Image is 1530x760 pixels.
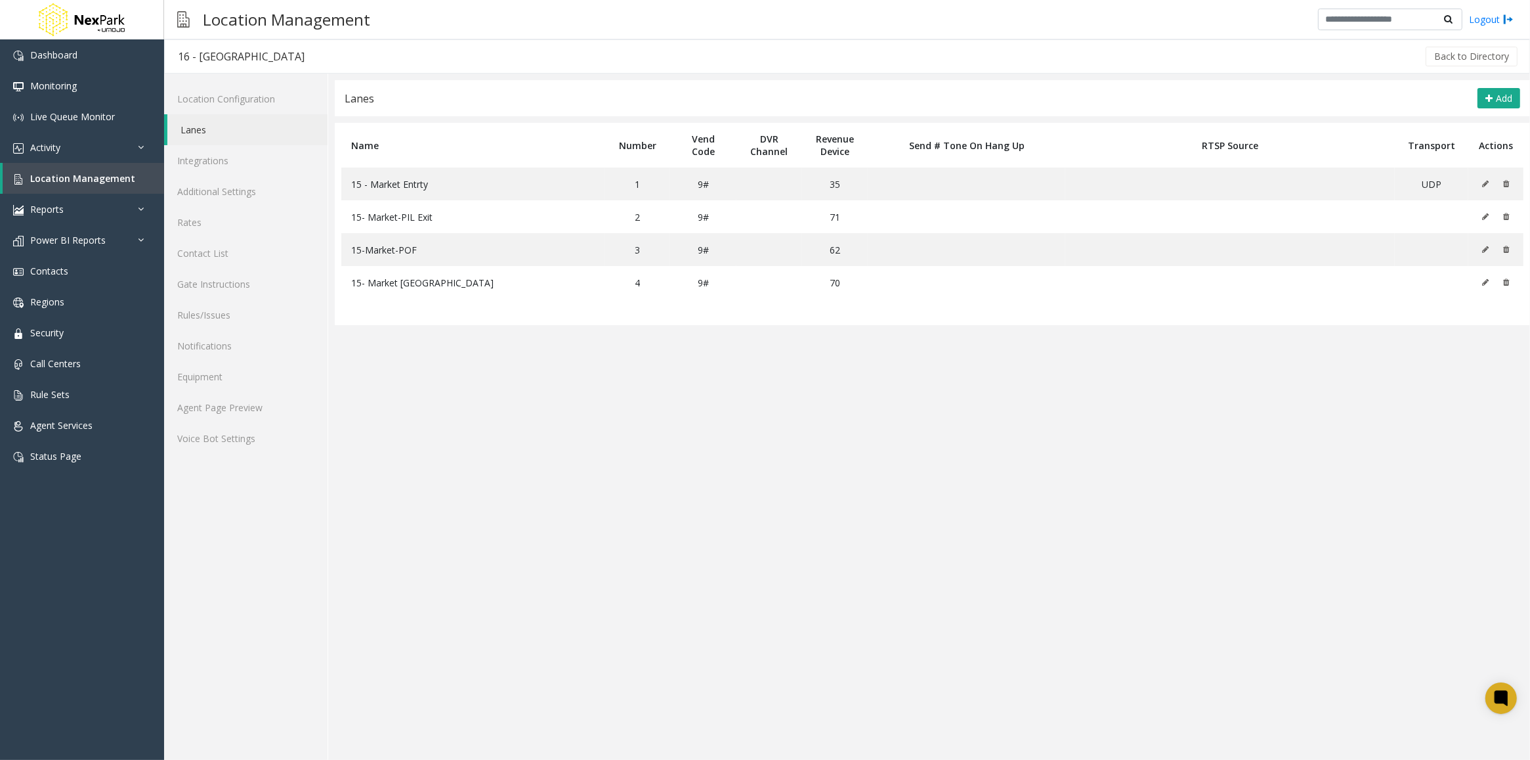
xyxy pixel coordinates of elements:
th: Revenue Device [802,123,868,168]
img: 'icon' [13,51,24,61]
th: Number [605,123,670,168]
a: Notifications [164,330,328,361]
td: 1 [605,168,670,200]
span: Live Queue Monitor [30,110,115,123]
td: 3 [605,233,670,266]
span: Monitoring [30,79,77,92]
span: Regions [30,296,64,308]
img: 'icon' [13,390,24,401]
a: Location Management [3,163,164,194]
span: Agent Services [30,419,93,432]
span: Contacts [30,265,68,277]
a: Rules/Issues [164,300,328,330]
button: Add [1477,88,1520,109]
span: Status Page [30,450,81,462]
td: 2 [605,200,670,233]
span: Reports [30,203,64,215]
img: pageIcon [177,3,190,35]
span: Location Management [30,172,135,185]
a: Gate Instructions [164,269,328,300]
td: 9# [670,200,736,233]
th: Actions [1468,123,1523,168]
div: Lanes [345,90,374,107]
span: Add [1496,92,1512,104]
td: UDP [1395,168,1468,200]
img: 'icon' [13,421,24,432]
td: 35 [802,168,868,200]
span: 15- Market-PIL Exit [351,211,433,223]
th: Name [341,123,605,168]
span: Security [30,326,64,339]
img: 'icon' [13,236,24,246]
a: Voice Bot Settings [164,423,328,454]
img: 'icon' [13,298,24,308]
img: 'icon' [13,452,24,462]
img: 'icon' [13,81,24,92]
span: Rule Sets [30,388,70,401]
th: Send # Tone On Hang Up [868,123,1065,168]
span: 15-Market-POF [351,244,417,256]
a: Additional Settings [164,176,328,207]
td: 9# [670,266,736,299]
a: Contact List [164,238,328,269]
a: Integrations [164,145,328,176]
td: 9# [670,233,736,266]
span: 15 - Market Entrty [351,178,428,190]
a: Lanes [167,114,328,145]
span: 15- Market [GEOGRAPHIC_DATA] [351,277,494,289]
a: Logout [1469,12,1514,26]
td: 71 [802,200,868,233]
img: 'icon' [13,143,24,154]
a: Agent Page Preview [164,392,328,423]
span: Activity [30,141,60,154]
a: Location Configuration [164,83,328,114]
img: 'icon' [13,328,24,339]
th: DVR Channel [736,123,802,168]
td: 70 [802,266,868,299]
span: Call Centers [30,357,81,370]
th: Vend Code [670,123,736,168]
img: 'icon' [13,359,24,370]
button: Back to Directory [1426,47,1518,66]
th: RTSP Source [1065,123,1394,168]
img: 'icon' [13,112,24,123]
span: Dashboard [30,49,77,61]
span: Power BI Reports [30,234,106,246]
td: 9# [670,168,736,200]
div: 16 - [GEOGRAPHIC_DATA] [178,48,305,65]
img: logout [1503,12,1514,26]
img: 'icon' [13,205,24,215]
td: 62 [802,233,868,266]
img: 'icon' [13,267,24,277]
th: Transport [1395,123,1468,168]
a: Rates [164,207,328,238]
img: 'icon' [13,174,24,185]
h3: Location Management [196,3,377,35]
td: 4 [605,266,670,299]
a: Equipment [164,361,328,392]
